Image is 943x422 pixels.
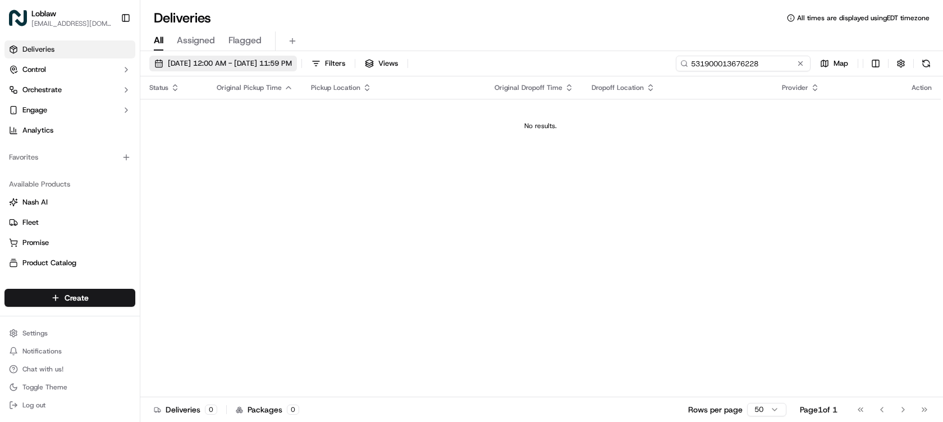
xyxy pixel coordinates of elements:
[29,72,202,84] input: Got a question? Start typing here...
[918,56,934,71] button: Refresh
[112,279,136,287] span: Pylon
[22,217,39,228] span: Fleet
[592,83,644,92] span: Dropoff Location
[51,119,154,128] div: We're available if you need us!
[22,65,46,75] span: Control
[306,56,350,71] button: Filters
[11,194,29,212] img: Angelique Valdez
[154,404,217,415] div: Deliveries
[24,107,44,128] img: 1755196953914-cd9d9cba-b7f7-46ee-b6f5-75ff69acacf5
[22,44,54,55] span: Deliveries
[79,278,136,287] a: Powered byPylon
[4,325,135,341] button: Settings
[95,252,104,261] div: 💻
[31,8,56,19] button: Loblaw
[325,58,345,69] span: Filters
[22,401,45,410] span: Log out
[205,405,217,415] div: 0
[11,252,20,261] div: 📗
[22,105,47,115] span: Engage
[177,34,215,47] span: Assigned
[90,247,185,267] a: 💻API Documentation
[360,56,403,71] button: Views
[495,83,562,92] span: Original Dropoff Time
[11,164,29,181] img: Jandy Espique
[22,365,63,374] span: Chat with us!
[93,205,97,214] span: •
[93,174,97,183] span: •
[4,121,135,139] a: Analytics
[4,175,135,193] div: Available Products
[4,289,135,307] button: Create
[99,205,122,214] span: [DATE]
[154,9,211,27] h1: Deliveries
[11,107,31,128] img: 1736555255976-a54dd68f-1ca7-489b-9aae-adbdc363a1c4
[834,58,848,69] span: Map
[99,174,122,183] span: [DATE]
[688,404,743,415] p: Rows per page
[22,329,48,338] span: Settings
[9,258,131,268] a: Product Catalog
[4,234,135,252] button: Promise
[912,83,932,92] div: Action
[22,278,48,288] span: Returns
[65,292,89,303] span: Create
[4,274,135,292] button: Returns
[22,383,67,392] span: Toggle Theme
[4,148,135,166] div: Favorites
[22,251,86,262] span: Knowledge Base
[11,11,34,34] img: Nash
[145,121,936,130] div: No results.
[4,193,135,211] button: Nash AI
[4,61,135,79] button: Control
[217,83,282,92] span: Original Pickup Time
[174,144,204,157] button: See all
[35,205,91,214] span: [PERSON_NAME]
[378,58,398,69] span: Views
[31,19,112,28] button: [EMAIL_ADDRESS][DOMAIN_NAME]
[4,254,135,272] button: Product Catalog
[9,238,131,248] a: Promise
[4,81,135,99] button: Orchestrate
[676,56,811,71] input: Type to search
[797,13,930,22] span: All times are displayed using EDT timezone
[236,404,299,415] div: Packages
[9,278,131,288] a: Returns
[4,40,135,58] a: Deliveries
[4,361,135,377] button: Chat with us!
[22,197,48,207] span: Nash AI
[191,111,204,124] button: Start new chat
[22,347,62,356] span: Notifications
[154,34,163,47] span: All
[7,247,90,267] a: 📗Knowledge Base
[782,83,808,92] span: Provider
[4,343,135,359] button: Notifications
[11,146,75,155] div: Past conversations
[4,4,116,31] button: LoblawLoblaw[EMAIL_ADDRESS][DOMAIN_NAME]
[149,83,168,92] span: Status
[51,107,184,119] div: Start new chat
[4,101,135,119] button: Engage
[228,34,262,47] span: Flagged
[287,405,299,415] div: 0
[9,9,27,27] img: Loblaw
[22,175,31,184] img: 1736555255976-a54dd68f-1ca7-489b-9aae-adbdc363a1c4
[9,197,131,207] a: Nash AI
[22,205,31,214] img: 1736555255976-a54dd68f-1ca7-489b-9aae-adbdc363a1c4
[22,125,53,135] span: Analytics
[311,83,360,92] span: Pickup Location
[4,397,135,413] button: Log out
[22,85,62,95] span: Orchestrate
[9,217,131,228] a: Fleet
[800,404,837,415] div: Page 1 of 1
[22,258,76,268] span: Product Catalog
[4,214,135,232] button: Fleet
[35,174,91,183] span: [PERSON_NAME]
[168,58,292,69] span: [DATE] 12:00 AM - [DATE] 11:59 PM
[815,56,853,71] button: Map
[149,56,297,71] button: [DATE] 12:00 AM - [DATE] 11:59 PM
[22,238,49,248] span: Promise
[4,379,135,395] button: Toggle Theme
[11,45,204,63] p: Welcome 👋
